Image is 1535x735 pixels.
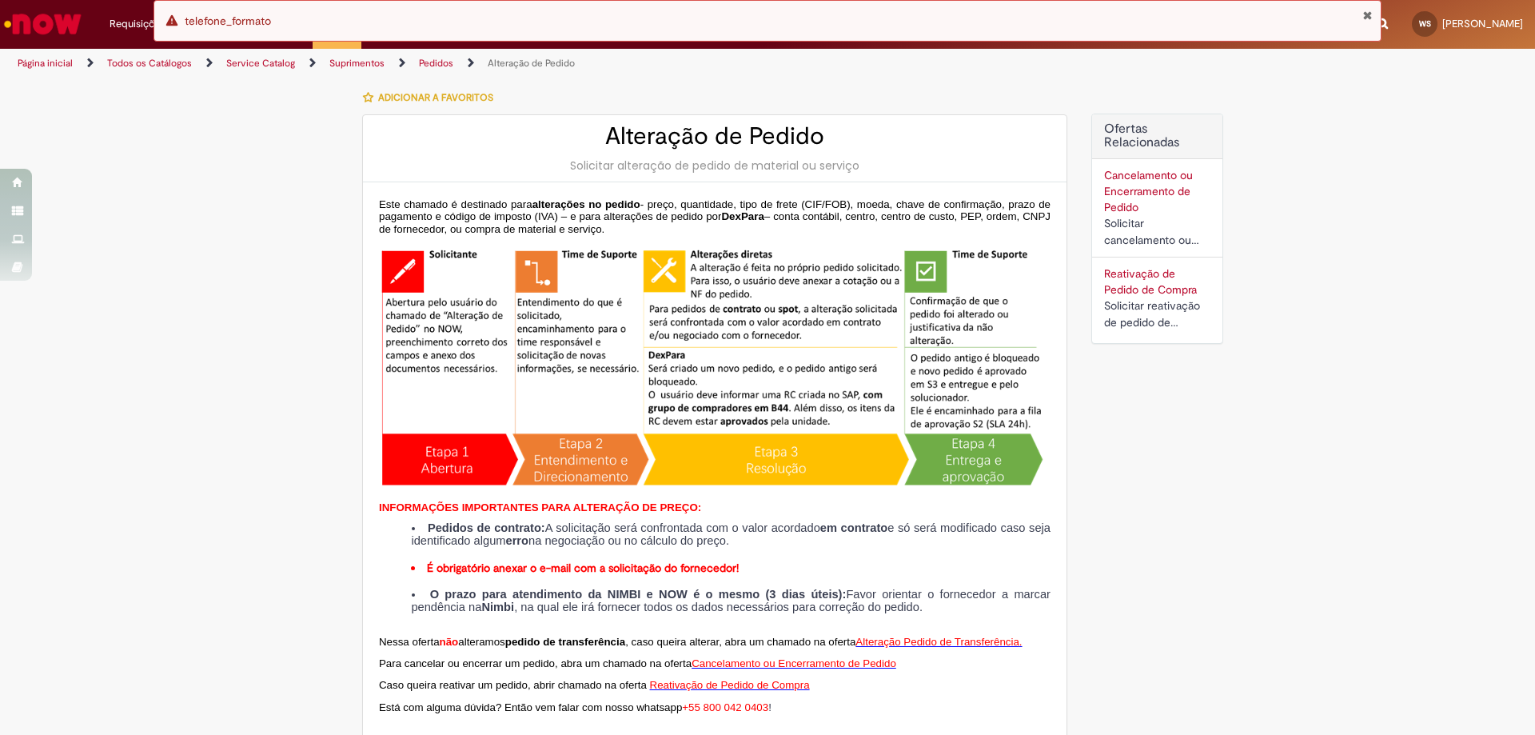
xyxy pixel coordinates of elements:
a: Cancelamento ou Encerramento de Pedido [1104,168,1193,214]
li: Favor orientar o fornecedor a marcar pendência na , na qual ele irá fornecer todos os dados neces... [411,589,1051,613]
span: WS [1419,18,1431,29]
span: Este chamado é destinado para [379,198,532,210]
ul: Trilhas de página [12,49,1011,78]
div: Solicitar reativação de pedido de compra cancelado ou bloqueado. [1104,298,1210,331]
span: Adicionar a Favoritos [378,91,493,104]
strong: É obrigatório anexar o e-mail com a solicitação do fornecedor! [427,561,739,575]
a: Todos os Catálogos [107,57,192,70]
strong: O prazo para atendimento da NIMBI e NOW é o mesmo (3 dias úteis): [430,588,847,601]
a: Página inicial [18,57,73,70]
div: Ofertas Relacionadas [1091,114,1223,344]
span: Nessa oferta [379,636,440,648]
button: Fechar Notificação [1362,9,1373,22]
div: Solicitar cancelamento ou encerramento de Pedido. [1104,215,1210,249]
span: Cancelamento ou Encerramento de Pedido [692,657,896,669]
strong: em contrato [820,521,887,534]
a: Reativação de Pedido de Compra [1104,266,1197,297]
strong: Pedidos de contrato: [428,521,545,534]
span: . [1019,636,1023,648]
a: Reativação de Pedido de Compra [650,677,810,691]
span: Está com alguma dúvida? Então vem falar com nosso whatsapp [379,701,682,713]
a: Cancelamento ou Encerramento de Pedido [692,656,896,669]
span: telefone_formato [185,14,271,28]
span: – conta contábil, centro, centro de custo, PEP, ordem, CNPJ de fornecedor, ou compra de material ... [379,210,1051,235]
h2: Alteração de Pedido [379,123,1051,150]
span: DexPara [721,210,764,222]
strong: Nimbi [481,601,514,613]
span: alteramos , caso queira alterar, abra um chamado na oferta [458,636,855,648]
img: ServiceNow [2,8,84,40]
span: não [440,636,459,648]
div: Solicitar alteração de pedido de material ou serviço [379,158,1051,174]
span: Reativação de Pedido de Compra [650,679,810,691]
span: [PERSON_NAME] [1442,17,1523,30]
strong: pedido de transferência [505,636,625,648]
span: alterações no pedido [532,198,640,210]
span: Para cancelar ou encerrar um pedido, abra um chamado na oferta [379,657,692,669]
span: Requisições [110,16,165,32]
a: Alteração Pedido de Transferência [855,634,1019,648]
li: A solicitação será confrontada com o valor acordado e só será modificado caso seja identificado a... [411,522,1051,547]
h2: Ofertas Relacionadas [1104,122,1210,150]
span: Alteração Pedido de Transferência [855,636,1019,648]
span: +55 800 042 0403 [682,701,768,713]
strong: erro [506,534,529,547]
span: - preço, quantidade, tipo de frete (CIF/FOB), moeda, chave de confirmação, prazo de pagamento e c... [379,198,1051,223]
span: INFORMAÇÕES IMPORTANTES PARA ALTERAÇÃO DE PREÇO: [379,501,701,513]
span: ! [768,701,771,713]
span: Caso queira reativar um pedido, abrir chamado na oferta [379,679,647,691]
